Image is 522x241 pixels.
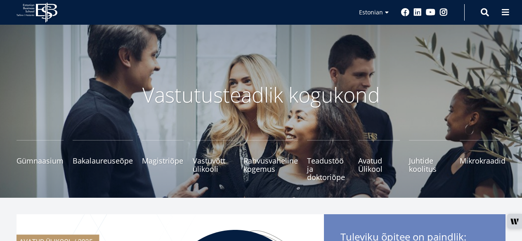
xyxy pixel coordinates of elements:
[409,157,451,173] span: Juhtide koolitus
[142,157,184,165] span: Magistriõpe
[193,140,234,181] a: Vastuvõtt ülikooli
[142,140,184,181] a: Magistriõpe
[307,157,349,181] span: Teadustöö ja doktoriõpe
[460,157,505,165] span: Mikrokraadid
[73,157,133,165] span: Bakalaureuseõpe
[73,140,133,181] a: Bakalaureuseõpe
[43,82,480,107] p: Vastutusteadlik kogukond
[17,157,64,165] span: Gümnaasium
[243,157,298,173] span: Rahvusvaheline kogemus
[413,8,422,16] a: Linkedin
[426,8,435,16] a: Youtube
[17,140,64,181] a: Gümnaasium
[358,140,400,181] a: Avatud Ülikool
[307,140,349,181] a: Teadustöö ja doktoriõpe
[439,8,448,16] a: Instagram
[409,140,451,181] a: Juhtide koolitus
[243,140,298,181] a: Rahvusvaheline kogemus
[358,157,400,173] span: Avatud Ülikool
[193,157,234,173] span: Vastuvõtt ülikooli
[401,8,409,16] a: Facebook
[460,140,505,181] a: Mikrokraadid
